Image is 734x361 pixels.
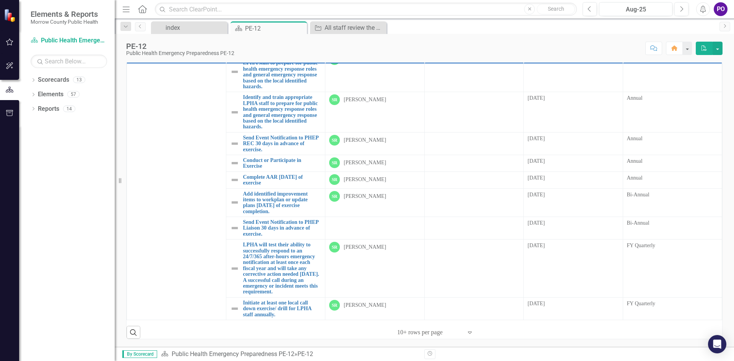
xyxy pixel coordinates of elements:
div: SR [329,157,340,168]
img: Not Defined [230,198,239,207]
a: Send Event Notification to PHEP Liaison 30 days in advance of exercise. [243,219,322,237]
td: Double-Click to Edit Right Click for Context Menu [226,155,325,172]
td: Double-Click to Edit Right Click for Context Menu [226,297,325,320]
div: Bi-Annual [627,219,718,227]
div: SR [329,242,340,253]
a: Complete AAR [DATE] of exercise [243,174,322,186]
a: Initiate at least one local call down exercise/ drill for LPHA staff annually. [243,300,322,317]
div: [PERSON_NAME] [344,136,386,144]
a: All staff review the PHEP Plans bi-annually and understand their role in implementation. [312,23,385,32]
div: All staff review the PHEP Plans bi-annually and understand their role in implementation. [325,23,385,32]
button: PO [714,2,728,16]
div: [PERSON_NAME] [344,193,386,200]
div: Annual [627,157,718,165]
div: [PERSON_NAME] [344,159,386,167]
div: SR [329,135,340,146]
span: [DATE] [528,158,545,164]
div: Open Intercom Messenger [708,335,726,353]
div: Annual [627,174,718,182]
div: SR [329,174,340,185]
div: Bi-Annual [627,191,718,199]
a: Conduct or Participate in Exercise [243,157,322,169]
img: Not Defined [230,223,239,233]
div: Aug-25 [602,5,670,14]
img: Not Defined [230,139,239,148]
div: SR [329,191,340,202]
td: Double-Click to Edit Right Click for Context Menu [226,52,325,92]
div: 13 [73,77,85,83]
span: Search [548,6,564,12]
td: Double-Click to Edit Right Click for Context Menu [226,92,325,132]
small: Morrow County Public Health [31,19,98,25]
div: Annual [627,94,718,102]
div: PE-12 [297,350,313,358]
span: [DATE] [528,192,545,197]
span: [DATE] [528,220,545,226]
a: Add identified improvement items to workplan or update plans [DATE] of exercise completion. [243,191,322,215]
div: SR [329,300,340,311]
td: Double-Click to Edit Right Click for Context Menu [226,132,325,155]
span: By Scorecard [122,350,157,358]
img: Not Defined [230,304,239,313]
a: index [153,23,226,32]
img: Not Defined [230,108,239,117]
div: [PERSON_NAME] [344,96,386,104]
a: Elements [38,90,63,99]
div: Public Health Emergency Preparedness PE-12 [126,50,234,56]
td: Double-Click to Edit Right Click for Context Menu [226,188,325,217]
img: Not Defined [230,175,239,185]
a: Scorecards [38,76,69,84]
div: SR [329,94,340,105]
a: Identify and train appropriate LPHA staff to prepare for public health emergency response roles a... [243,54,322,89]
input: Search Below... [31,55,107,68]
span: [DATE] [528,243,545,248]
button: Search [537,4,575,15]
div: PE-12 [245,24,305,33]
span: [DATE] [528,136,545,141]
a: Send Event Notification to PHEP REC 30 days in advance of exercise. [243,135,322,152]
a: Public Health Emergency Preparedness PE-12 [172,350,294,358]
span: Elements & Reports [31,10,98,19]
td: Double-Click to Edit Right Click for Context Menu [226,217,325,240]
div: Annual [627,135,718,142]
img: Not Defined [230,159,239,168]
div: 57 [67,91,80,98]
a: Reports [38,105,59,113]
div: FY Quarterly [627,300,718,308]
div: index [166,23,226,32]
a: Identify and train appropriate LPHA staff to prepare for public health emergency response roles a... [243,94,322,130]
a: LPHA will test their ability to successfully respond to an 24/7/365 after-hours emergency notific... [243,242,322,295]
img: Not Defined [230,264,239,273]
div: 14 [63,105,75,112]
span: [DATE] [528,301,545,306]
img: Not Defined [230,67,239,76]
div: » [161,350,419,359]
div: [PERSON_NAME] [344,176,386,183]
div: [PERSON_NAME] [344,301,386,309]
span: [DATE] [528,95,545,101]
input: Search ClearPoint... [155,3,577,16]
td: Double-Click to Edit Right Click for Context Menu [226,172,325,188]
td: Double-Click to Edit Right Click for Context Menu [226,240,325,298]
a: Public Health Emergency Preparedness PE-12 [31,36,107,45]
div: PE-12 [126,42,234,50]
div: [PERSON_NAME] [344,243,386,251]
div: FY Quarterly [627,242,718,249]
span: [DATE] [528,175,545,181]
button: Aug-25 [599,2,672,16]
img: ClearPoint Strategy [4,9,17,22]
